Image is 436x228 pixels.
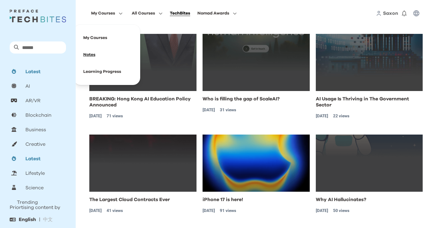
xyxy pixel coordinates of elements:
p: [DATE] [316,113,328,119]
p: [DATE] [89,207,102,214]
button: All Courses [130,9,164,17]
p: Science [25,184,44,191]
p: AR/VR [25,97,41,104]
img: Techbites Logo [10,10,66,22]
span: Nomad Awards [197,10,229,17]
p: Lifestyle [25,170,45,177]
p: Trending [17,199,38,206]
button: My Courses [89,9,124,17]
p: Latest [25,155,41,162]
button: English [16,213,39,226]
p: The Largest Cloud Contracts Ever [89,197,170,203]
a: My Courses [83,36,107,40]
p: BREAKING: Hong Kong AI Education Policy Announced [89,96,192,108]
div: | [39,213,40,226]
p: iPhone 17 is here! [203,197,243,203]
img: Why AI Hallucinates? [316,135,423,192]
img: AI Usage Is Thriving in The Government Sector [316,34,423,91]
p: English [19,216,36,223]
a: Who is filling the gap of ScaleAI?[DATE]31 views [203,96,280,113]
a: Saxon [383,10,398,17]
p: 50 views [333,207,349,214]
div: TechBites [170,10,190,17]
p: Who is filling the gap of ScaleAI? [203,96,280,102]
p: AI [25,83,30,90]
p: 22 views [333,113,349,119]
a: iPhone 17 is here![DATE]91 views [203,197,243,214]
p: 71 views [107,113,123,119]
img: The Largest Cloud Contracts Ever [89,135,197,192]
p: Latest [25,68,41,75]
a: Learning Progress [83,70,121,74]
img: Who is filling the gap of ScaleAI? [203,34,310,91]
p: Business [25,126,46,133]
a: Why AI Hallucinates?[DATE]50 views [316,197,366,214]
p: 31 views [220,107,236,113]
span: My Courses [91,10,115,17]
button: 中文 [40,213,56,226]
p: [DATE] [203,207,215,214]
p: [DATE] [316,207,328,214]
a: BREAKING: Hong Kong AI Education Policy Announced[DATE]71 views [89,96,192,119]
p: 91 views [220,207,236,214]
p: [DATE] [203,107,215,113]
button: Nomad Awards [196,9,239,17]
p: Blockchain [25,112,51,119]
p: 41 views [107,207,123,214]
a: AI Usage Is Thriving in The Government Sector[DATE]22 views [316,96,418,119]
a: Notes [83,53,95,57]
a: The Largest Cloud Contracts Ever[DATE]41 views [89,197,170,214]
p: Creative [25,141,45,148]
p: AI Usage Is Thriving in The Government Sector [316,96,418,108]
p: Priortising content by [10,204,60,211]
span: All Courses [132,10,155,17]
p: 中文 [43,216,53,223]
p: Why AI Hallucinates? [316,197,366,203]
img: iPhone 17 is here! [203,135,310,192]
span: Saxon [383,11,398,16]
p: [DATE] [89,113,102,119]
